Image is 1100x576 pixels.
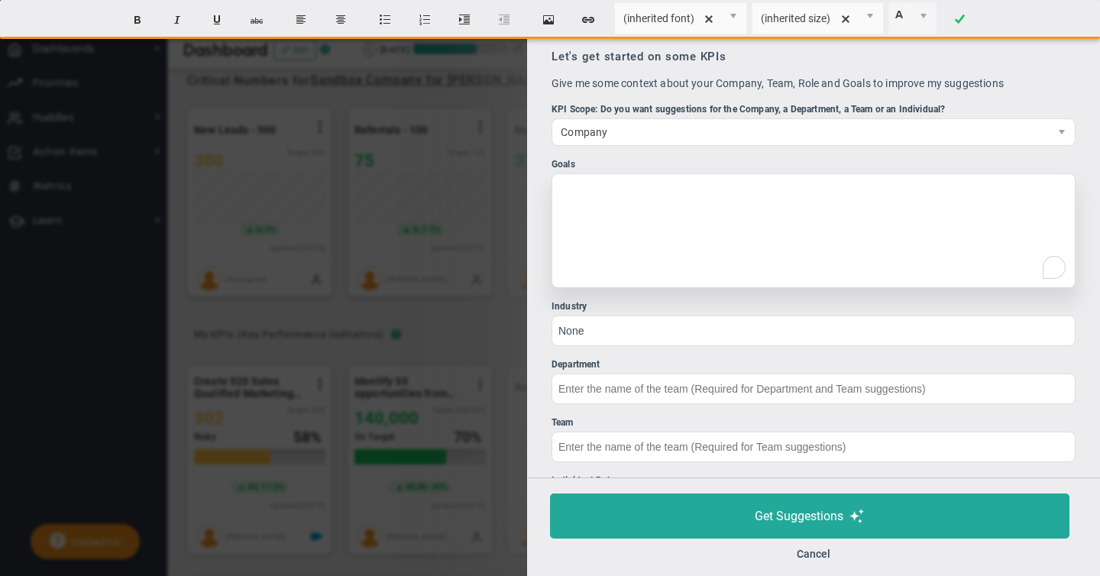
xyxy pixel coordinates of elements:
button: Insert ordered list [406,5,443,34]
button: Get Suggestions [550,493,1069,539]
button: Underline [199,5,235,34]
div: To enrich screen reader interactions, please activate Accessibility in Grammarly extension settings [552,173,1076,288]
button: Cancel [797,548,830,560]
a: Done! [941,5,978,34]
span: Current selected color is rgba(255, 255, 255, 0) [888,2,937,34]
div: Industry [552,299,1076,314]
button: Align text left [283,5,319,34]
span: select [1049,119,1075,145]
span: Get Suggestions [755,509,843,523]
button: Bold [119,5,156,34]
input: Team [552,432,1076,462]
div: Goals [552,157,1076,172]
input: Department [552,374,1076,404]
h3: Let's get started on some KPIs [552,50,1076,64]
input: Font Size [752,3,858,34]
div: Individual Role [552,474,1076,488]
span: Company [552,119,1049,145]
p: Give me some context about your Company, Team, Role and Goals to improve my suggestions [552,76,1076,91]
span: select [910,3,936,34]
button: Insert hyperlink [570,5,607,34]
button: Italic [159,5,196,34]
input: Font Name [615,3,720,34]
button: Insert image [530,5,567,34]
button: Strikethrough [238,5,275,34]
span: select [857,3,883,34]
div: KPI Scope: Do you want suggestions for the Company, a Department, a Team or an Individual? [552,102,1076,117]
button: Center text [322,5,359,34]
div: Department [552,358,1076,372]
span: select [720,3,746,34]
input: Industry [552,316,1076,346]
button: Insert unordered list [367,5,403,34]
button: Indent [446,5,483,34]
div: Team [552,416,1076,430]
